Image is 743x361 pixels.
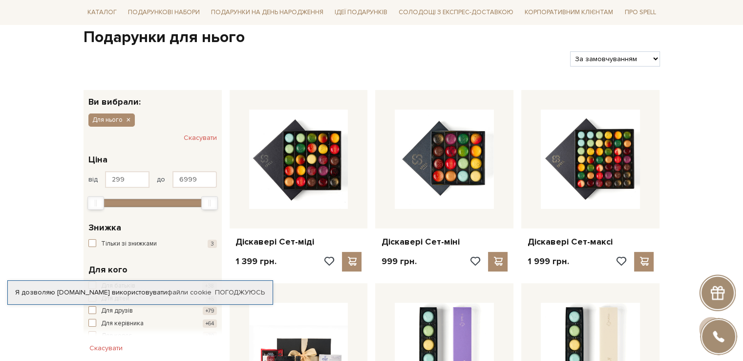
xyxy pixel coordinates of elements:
span: Знижка [88,221,121,234]
h1: Подарунки для нього [84,27,660,48]
a: Корпоративним клієнтам [521,4,617,21]
p: 1 999 грн. [527,256,569,267]
div: Max [201,196,218,210]
span: від [88,175,98,184]
span: Ціна [88,153,107,166]
input: Ціна [105,171,149,188]
a: файли cookie [167,288,212,296]
span: Про Spell [620,5,659,20]
span: до [157,175,165,184]
span: Тільки зі знижками [101,239,157,249]
span: Для нього [92,115,123,124]
p: 999 грн. [381,256,416,267]
div: Ви вибрали: [84,90,222,106]
button: Скасувати [84,340,128,356]
a: Діскавері Сет-міні [381,236,508,248]
span: Для керівника [101,319,144,329]
div: Min [87,196,104,210]
span: Ідеї подарунків [331,5,391,20]
button: Для колег +70 [88,331,217,341]
button: Для керівника +64 [88,319,217,329]
button: Скасувати [184,130,217,146]
p: 1 399 грн. [235,256,276,267]
a: Погоджуюсь [215,288,265,297]
button: Тільки зі знижками 3 [88,239,217,249]
button: Для друзів +79 [88,306,217,316]
span: Подарункові набори [124,5,204,20]
span: Для кого [88,263,127,276]
a: Діскавері Сет-максі [527,236,654,248]
span: Для друзів [101,306,133,316]
button: Для нього [88,113,135,126]
span: Для колег [101,331,132,341]
span: +79 [203,307,217,315]
span: +70 [203,332,217,340]
span: 3 [208,240,217,248]
span: +64 [203,319,217,328]
span: Каталог [84,5,121,20]
div: Я дозволяю [DOMAIN_NAME] використовувати [8,288,273,297]
span: Подарунки на День народження [207,5,327,20]
a: Діскавері Сет-міді [235,236,362,248]
a: Солодощі з експрес-доставкою [395,4,517,21]
input: Ціна [172,171,217,188]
